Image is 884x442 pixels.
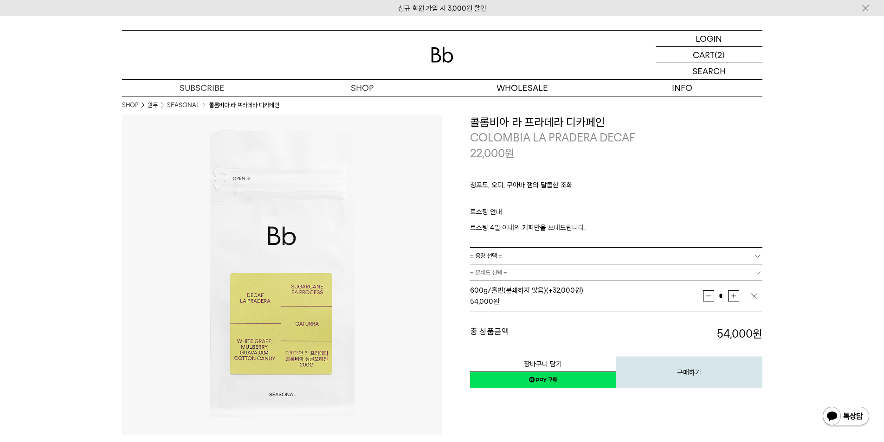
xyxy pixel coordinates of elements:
[470,115,762,130] h3: 콜롬비아 라 프라데라 디카페인
[470,222,762,233] p: 로스팅 4일 이내의 커피만을 보내드립니다.
[470,372,616,388] a: 새창
[728,290,739,301] button: 증가
[398,4,486,13] a: 신규 회원 가입 시 3,000원 할인
[470,146,515,161] p: 22,000
[822,406,870,428] img: 카카오톡 채널 1:1 채팅 버튼
[656,47,762,63] a: CART (2)
[749,292,759,301] img: 삭제
[696,31,722,46] p: LOGIN
[470,248,502,264] span: = 용량 선택 =
[715,47,725,63] p: (2)
[282,80,442,96] a: SHOP
[442,80,602,96] p: WHOLESALE
[470,179,762,195] p: 청포도, 오디, 구아바 잼의 달콤한 조화
[148,101,158,110] a: 원두
[656,31,762,47] a: LOGIN
[122,115,442,435] img: 콜롬비아 라 프라데라 디카페인
[470,286,583,295] span: 600g/홀빈(분쇄하지 않음) (+32,000원)
[692,63,726,79] p: SEARCH
[602,80,762,96] p: INFO
[122,101,138,110] a: SHOP
[616,356,762,388] button: 구매하기
[470,356,616,372] button: 장바구니 담기
[470,206,762,222] p: 로스팅 안내
[470,130,762,146] p: COLOMBIA LA PRADERA DECAF
[470,195,762,206] p: ㅤ
[167,101,200,110] a: SEASONAL
[470,296,703,307] div: 원
[209,101,279,110] li: 콜롬비아 라 프라데라 디카페인
[505,147,515,160] span: 원
[717,327,762,340] strong: 54,000
[470,264,507,281] span: = 분쇄도 선택 =
[470,326,616,342] dt: 총 상품금액
[693,47,715,63] p: CART
[122,80,282,96] a: SUBSCRIBE
[703,290,714,301] button: 감소
[431,47,453,63] img: 로고
[753,327,762,340] b: 원
[470,297,493,306] strong: 54,000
